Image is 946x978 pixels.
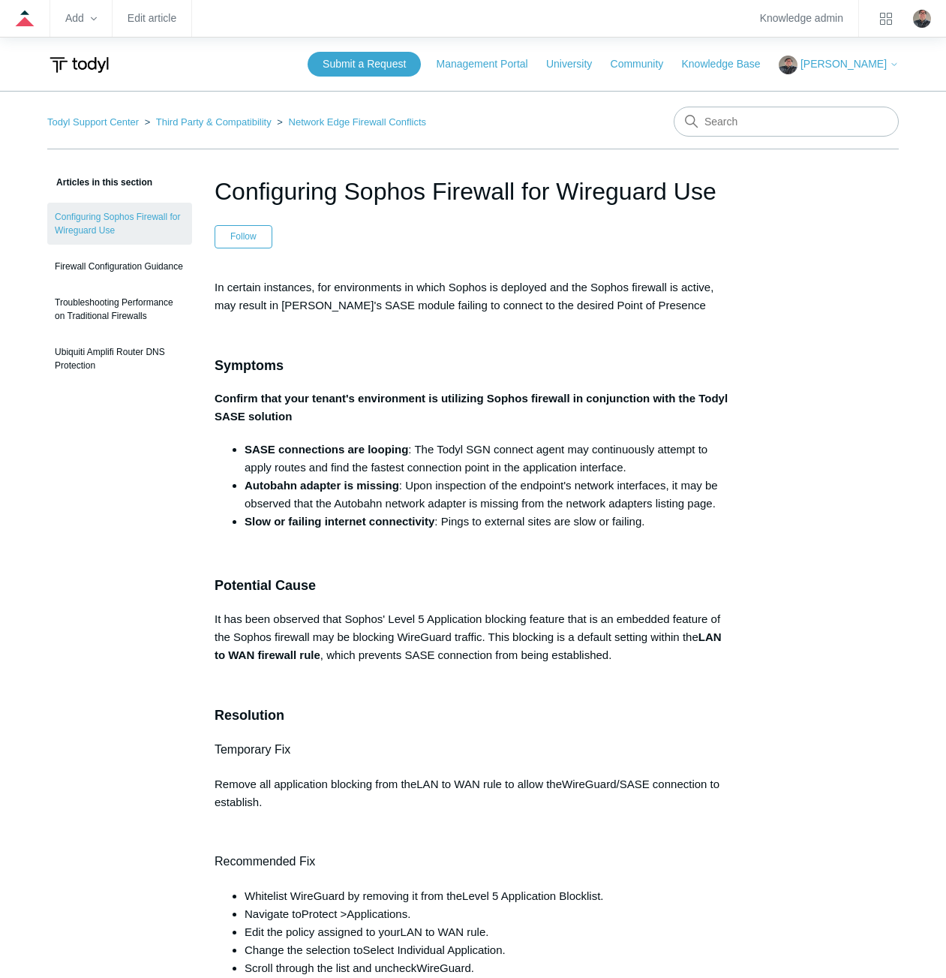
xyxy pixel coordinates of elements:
zd-hc-trigger: Click your profile icon to open the profile menu [913,10,931,28]
h1: Configuring Sophos Firewall for Wireguard Use [215,173,731,209]
strong: Autobahn adapter is missing [245,479,399,492]
button: [PERSON_NAME] [779,56,899,74]
h3: Resolution [215,705,731,727]
p: In certain instances, for environments in which Sophos is deployed and the Sophos firewall is act... [215,278,731,314]
strong: Confirm that your tenant's environment is utilizing Sophos firewall in conjunction with the Todyl... [215,392,728,423]
li: : Upon inspection of the endpoint's network interfaces, it may be observed that the Autobahn netw... [245,477,731,513]
span: Remove all application blocking from the [215,778,416,790]
a: Knowledge Base [681,56,775,72]
span: LAN to WAN [416,778,479,790]
span: Edit the policy assigned to your [245,925,401,938]
span: Scroll through the list and uncheck [245,961,416,974]
span: . [503,943,506,956]
span: rule. [467,925,488,938]
img: user avatar [913,10,931,28]
li: Third Party & Compatibility [142,116,275,128]
span: Articles in this section [47,177,152,188]
a: University [546,56,607,72]
zd-hc-trigger: Add [65,14,97,23]
a: Network Edge Firewall Conflicts [289,116,427,128]
h4: Temporary Fix [215,740,731,760]
span: . [471,961,474,974]
span: WireGuard/SASE connection to establish. [215,778,719,808]
a: Community [611,56,679,72]
a: Todyl Support Center [47,116,139,128]
a: Management Portal [437,56,543,72]
h3: Symptoms [215,355,731,377]
span: [PERSON_NAME] [800,58,887,70]
li: : The Todyl SGN connect agent may continuously attempt to apply routes and find the fastest conne... [245,441,731,477]
span: Select Individual Application [363,943,503,956]
span: WireGuard [416,961,471,974]
li: Network Edge Firewall Conflicts [274,116,426,128]
span: LAN to WAN [401,925,464,938]
a: Configuring Sophos Firewall for Wireguard Use [47,203,192,245]
input: Search [674,107,899,137]
h3: Potential Cause [215,575,731,597]
strong: SASE connections are looping [245,443,408,456]
a: Ubiquiti Amplifi Router DNS Protection [47,338,192,380]
span: Applications [347,907,407,920]
a: Third Party & Compatibility [156,116,272,128]
span: . [407,907,410,920]
a: Submit a Request [308,52,421,77]
span: Whitelist WireGuard [245,889,344,902]
li: : Pings to external sites are slow or failing. [245,513,731,531]
span: Change the selection to [245,943,363,956]
strong: Slow or failing internet connectivity [245,515,434,528]
p: It has been observed that Sophos' Level 5 Application blocking feature that is an embedded featur... [215,610,731,664]
span: rule to allow the [483,778,562,790]
a: Edit article [128,14,176,23]
span: Protect > [302,907,347,920]
span: Level 5 Application Blocklist [462,889,600,902]
span: by removing it from the [348,889,463,902]
button: Follow Article [215,225,272,248]
a: Troubleshooting Performance on Traditional Firewalls [47,288,192,330]
a: Knowledge admin [760,14,843,23]
span: . [600,889,603,902]
img: Todyl Support Center Help Center home page [47,51,111,79]
a: Firewall Configuration Guidance [47,252,192,281]
li: Todyl Support Center [47,116,142,128]
span: Navigate to [245,907,302,920]
span: Recommended Fix [215,855,315,868]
